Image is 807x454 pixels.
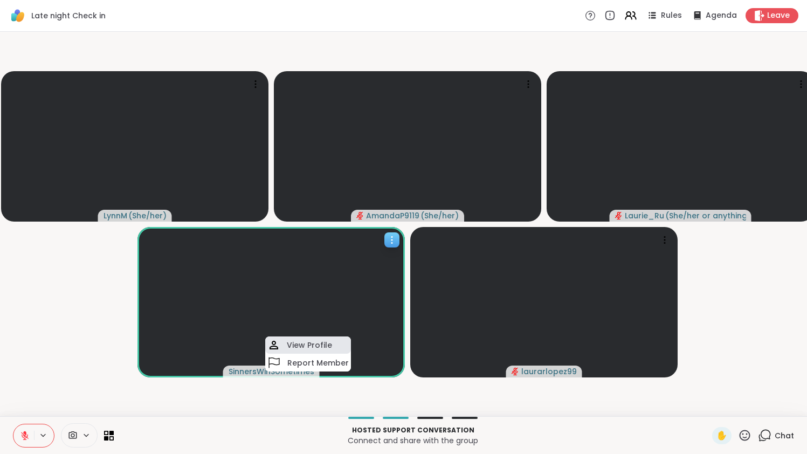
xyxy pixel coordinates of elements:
[615,212,623,219] span: audio-muted
[706,10,737,21] span: Agenda
[420,210,459,221] span: ( She/her )
[366,210,419,221] span: AmandaP9119
[128,210,167,221] span: ( She/her )
[521,366,577,377] span: laurarlopez99
[31,10,106,21] span: Late night Check in
[625,210,664,221] span: Laurie_Ru
[287,340,332,350] h4: View Profile
[716,429,727,442] span: ✋
[775,430,794,441] span: Chat
[229,366,314,377] span: SinnersWinSometimes
[356,212,364,219] span: audio-muted
[512,368,519,375] span: audio-muted
[767,10,790,21] span: Leave
[104,210,127,221] span: LynnM
[661,10,682,21] span: Rules
[665,210,746,221] span: ( She/her or anything else )
[287,357,349,368] h4: Report Member
[9,6,27,25] img: ShareWell Logomark
[120,425,706,435] p: Hosted support conversation
[120,435,706,446] p: Connect and share with the group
